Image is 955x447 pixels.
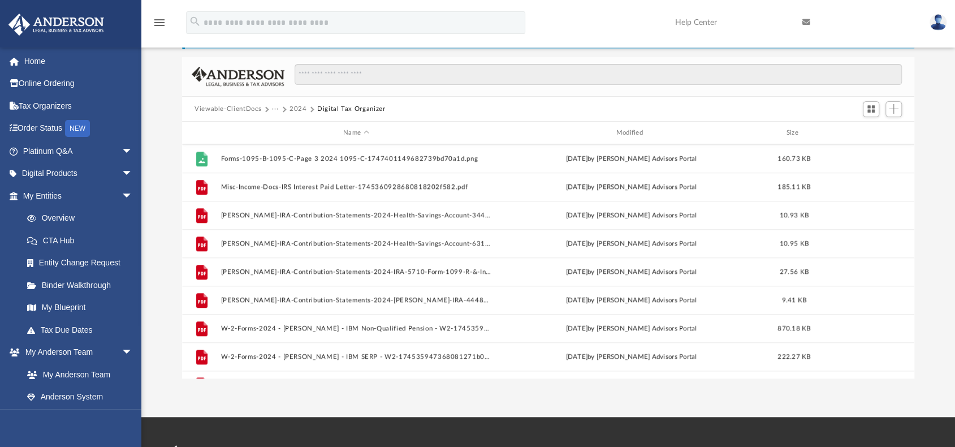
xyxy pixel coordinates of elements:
a: My Anderson Team [16,363,139,386]
div: Size [771,128,816,138]
img: Anderson Advisors Platinum Portal [5,14,107,36]
a: Online Ordering [8,72,150,95]
button: Forms-1095-B-1095-C-Page 3 2024 1095-C-1747401149682739bd70a1d.png [221,155,491,162]
i: menu [153,16,166,29]
a: Tax Due Dates [16,319,150,341]
a: CTA Hub [16,229,150,252]
a: Anderson System [16,386,144,409]
div: [DATE] by [PERSON_NAME] Advisors Portal [496,352,766,362]
i: search [189,15,201,28]
div: Modified [496,128,767,138]
img: User Pic [930,14,947,31]
span: 185.11 KB [777,184,810,190]
a: Platinum Q&Aarrow_drop_down [8,140,150,162]
div: [DATE] by [PERSON_NAME] Advisors Portal [496,239,766,249]
input: Search files and folders [295,64,902,85]
button: Viewable-ClientDocs [195,104,261,114]
div: grid [182,144,914,379]
button: W-2-Forms-2024 - [PERSON_NAME] - IBM SERP - W2-174535947368081271b01f4.pdf [221,353,491,360]
span: arrow_drop_down [122,341,144,364]
a: My Anderson Teamarrow_drop_down [8,341,144,364]
span: 10.95 KB [780,240,809,247]
span: arrow_drop_down [122,140,144,163]
button: Digital Tax Organizer [317,104,386,114]
a: My Entitiesarrow_drop_down [8,184,150,207]
div: NEW [65,120,90,137]
div: [DATE] by [PERSON_NAME] Advisors Portal [496,182,766,192]
a: Entity Change Request [16,252,150,274]
button: [PERSON_NAME]-IRA-Contribution-Statements-2024-Health-Savings-Account-6311-Form-5498-SA-&-Instruc... [221,240,491,247]
span: 222.27 KB [777,354,810,360]
a: Order StatusNEW [8,117,150,140]
div: id [187,128,215,138]
div: [DATE] by [PERSON_NAME] Advisors Portal [496,210,766,221]
button: [PERSON_NAME]-IRA-Contribution-Statements-2024-IRA-5710-Form-1099-R-&-Instructions-17453606346808... [221,268,491,276]
div: [DATE] by [PERSON_NAME] Advisors Portal [496,154,766,164]
a: menu [153,22,166,29]
div: [DATE] by [PERSON_NAME] Advisors Portal [496,324,766,334]
span: 27.56 KB [780,269,809,275]
button: [PERSON_NAME]-IRA-Contribution-Statements-2024-[PERSON_NAME]-IRA-4448-Form-5498-1747404452682746a... [221,296,491,304]
a: Client Referrals [16,408,144,431]
button: W-2-Forms-2024 - [PERSON_NAME] - IBM Non-Qualified Pension - W2-17453594666808126ae739c.pdf [221,325,491,332]
div: [DATE] by [PERSON_NAME] Advisors Portal [496,267,766,277]
a: Tax Organizers [8,94,150,117]
span: arrow_drop_down [122,162,144,186]
button: [PERSON_NAME]-IRA-Contribution-Statements-2024-Health-Savings-Account-3443-Form-5498-SA-&-Instruc... [221,212,491,219]
a: My Blueprint [16,296,144,319]
a: Overview [16,207,150,230]
a: Binder Walkthrough [16,274,150,296]
div: Name [220,128,491,138]
div: id [822,128,901,138]
button: ··· [272,104,279,114]
button: Misc-Income-Docs-IRS Interest Paid Letter-1745360928680818202f582.pdf [221,183,491,191]
button: Switch to Grid View [863,101,880,117]
button: 2024 [289,104,307,114]
a: Home [8,50,150,72]
span: 10.93 KB [780,212,809,218]
span: arrow_drop_down [122,184,144,208]
button: Add [885,101,902,117]
span: 160.73 KB [777,156,810,162]
span: 870.18 KB [777,325,810,332]
span: 9.41 KB [782,297,807,303]
a: Digital Productsarrow_drop_down [8,162,150,185]
div: [DATE] by [PERSON_NAME] Advisors Portal [496,295,766,306]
